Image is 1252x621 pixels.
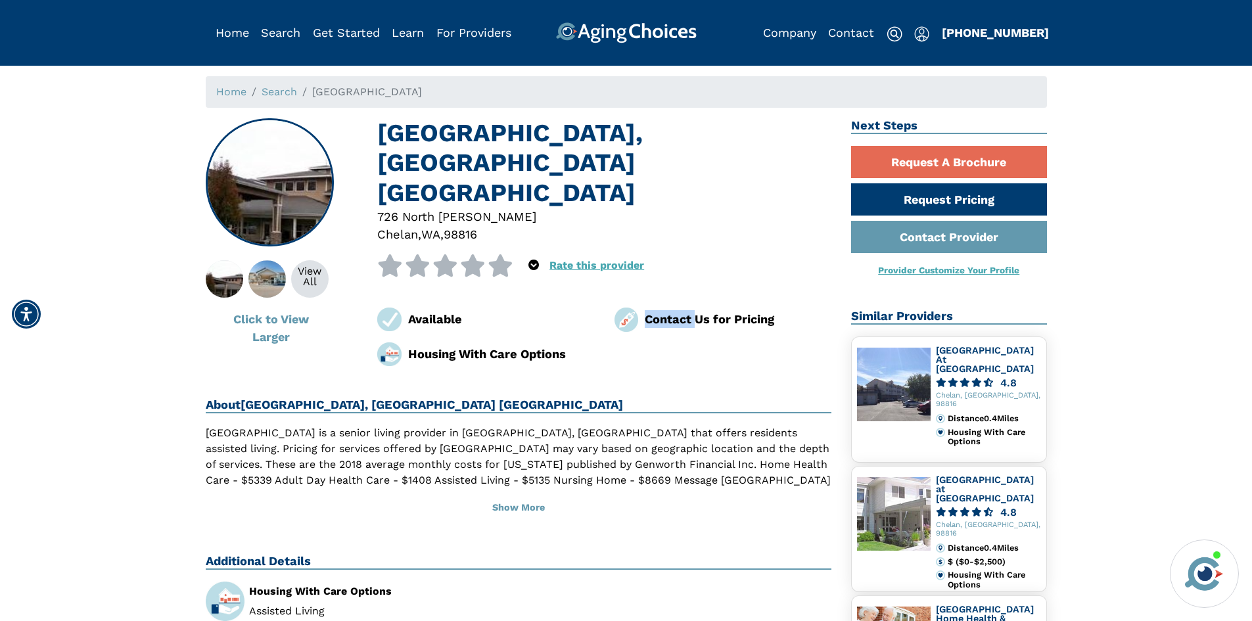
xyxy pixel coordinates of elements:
li: Assisted Living [249,606,509,616]
a: Provider Customize Your Profile [878,265,1019,275]
a: 4.8 [936,507,1041,517]
span: [GEOGRAPHIC_DATA] [312,85,422,98]
h2: Next Steps [851,118,1047,134]
div: Accessibility Menu [12,300,41,329]
span: Chelan [377,227,418,241]
img: distance.svg [936,414,945,423]
a: [GEOGRAPHIC_DATA] At [GEOGRAPHIC_DATA] [936,345,1034,373]
button: Click to View Larger [206,303,337,353]
div: Chelan, [GEOGRAPHIC_DATA], 98816 [936,392,1041,409]
div: Chelan, [GEOGRAPHIC_DATA], 98816 [936,521,1041,538]
div: 726 North [PERSON_NAME] [377,208,831,225]
a: Learn [392,26,424,39]
h1: [GEOGRAPHIC_DATA], [GEOGRAPHIC_DATA] [GEOGRAPHIC_DATA] [377,118,831,208]
img: primary.svg [936,428,945,437]
a: Contact [828,26,874,39]
div: Housing With Care Options [408,345,595,363]
a: [PHONE_NUMBER] [942,26,1049,39]
span: , [418,227,421,241]
img: cost.svg [936,557,945,566]
div: View All [291,266,329,287]
a: Request A Brochure [851,146,1047,178]
div: 4.8 [1000,507,1017,517]
img: primary.svg [936,570,945,580]
div: Contact Us for Pricing [645,310,831,328]
img: AgingChoices [555,22,696,43]
h2: About [GEOGRAPHIC_DATA], [GEOGRAPHIC_DATA] [GEOGRAPHIC_DATA] [206,398,832,413]
a: Search [262,85,297,98]
a: For Providers [436,26,511,39]
nav: breadcrumb [206,76,1047,108]
h2: Similar Providers [851,309,1047,325]
div: Distance 0.4 Miles [948,543,1040,553]
a: Company [763,26,816,39]
img: user-icon.svg [914,26,929,42]
button: Show More [206,494,832,522]
img: About Regency Manor, Chelan WA [234,260,300,298]
img: avatar [1182,551,1226,596]
div: 4.8 [1000,378,1017,388]
div: Housing With Care Options [948,428,1040,447]
img: Regency Manor, Chelan WA [206,120,333,246]
div: Popover trigger [914,22,929,43]
div: Distance 0.4 Miles [948,414,1040,423]
img: distance.svg [936,543,945,553]
div: 98816 [444,225,477,243]
iframe: iframe [992,525,1239,532]
a: Home [216,85,246,98]
a: Get Started [313,26,380,39]
a: Search [261,26,300,39]
div: Popover trigger [528,254,539,277]
p: [GEOGRAPHIC_DATA] is a senior living provider in [GEOGRAPHIC_DATA], [GEOGRAPHIC_DATA] that offers... [206,425,832,504]
div: Housing With Care Options [249,586,509,597]
span: WA [421,227,440,241]
a: [GEOGRAPHIC_DATA] at [GEOGRAPHIC_DATA] [936,474,1034,503]
a: Home [216,26,249,39]
a: Contact Provider [851,221,1047,253]
div: $ ($0-$2,500) [948,557,1040,566]
div: Popover trigger [261,22,300,43]
h2: Additional Details [206,554,832,570]
div: Housing With Care Options [948,570,1040,589]
a: 4.8 [936,378,1041,388]
a: Request Pricing [851,183,1047,216]
img: Regency Manor, Chelan WA [191,260,258,298]
img: search-icon.svg [887,26,902,42]
span: , [440,227,444,241]
a: Rate this provider [549,259,644,271]
div: Available [408,310,595,328]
